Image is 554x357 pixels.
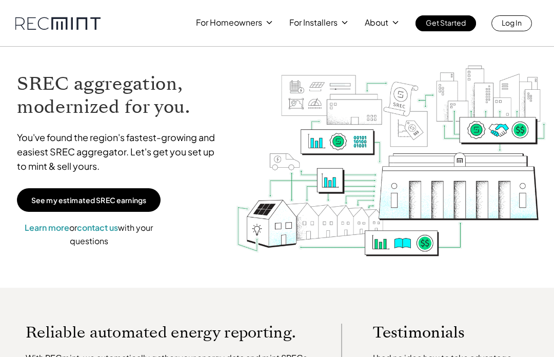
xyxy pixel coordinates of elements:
[491,15,532,31] a: Log In
[26,324,310,342] p: Reliable automated energy reporting.
[235,39,547,290] img: RECmint value cycle
[31,195,146,205] p: See my estimated SREC earnings
[25,222,69,233] a: Learn more
[289,15,338,30] p: For Installers
[17,188,161,212] a: See my estimated SREC earnings
[17,130,225,173] p: You've found the region's fastest-growing and easiest SREC aggregator. Let's get you set up to mi...
[502,15,522,30] p: Log In
[415,15,476,31] a: Get Started
[17,221,161,247] p: or with your questions
[365,15,388,30] p: About
[196,15,262,30] p: For Homeowners
[426,15,466,30] p: Get Started
[373,324,516,342] p: Testimonials
[17,72,225,118] h1: SREC aggregation, modernized for you.
[77,222,118,233] a: contact us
